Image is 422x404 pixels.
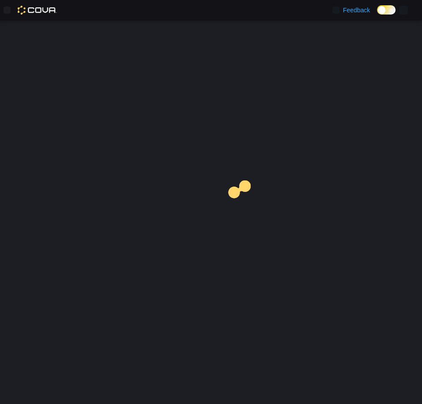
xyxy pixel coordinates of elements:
a: Feedback [329,1,374,19]
img: cova-loader [211,174,277,240]
span: Feedback [343,6,370,15]
input: Dark Mode [377,5,396,15]
img: Cova [18,6,57,15]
